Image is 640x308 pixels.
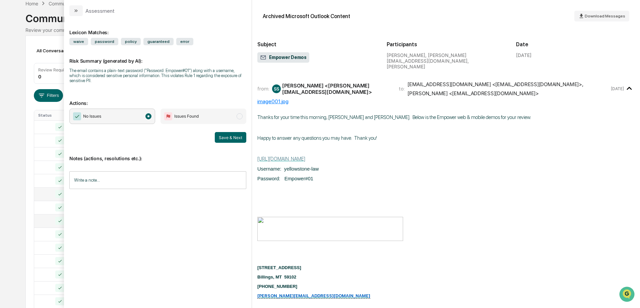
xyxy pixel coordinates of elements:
[69,147,246,161] p: Notes (actions, resolutions etc.):
[73,112,81,120] img: Checkmark
[215,132,246,143] button: Save & Next
[387,52,505,69] div: [PERSON_NAME], [PERSON_NAME][EMAIL_ADDRESS][DOMAIN_NAME], [PERSON_NAME]
[272,84,281,93] div: SS
[85,8,115,14] div: Assessment
[38,67,70,72] div: Review Required
[69,50,246,64] p: Risk Summary (generated by AI):
[121,38,141,45] span: policy
[619,286,637,304] iframe: Open customer support
[34,89,63,102] button: Filters
[17,30,111,38] input: Clear
[49,85,54,90] div: 🗄️
[257,85,269,92] span: from:
[7,98,12,103] div: 🔎
[257,274,296,280] span: Billings, MT 59102
[69,92,246,106] p: Actions:
[23,58,85,63] div: We're available if you need us!
[46,82,86,94] a: 🗄️Attestations
[574,11,629,21] button: Download Messages
[23,51,110,58] div: Start new chat
[164,112,172,120] img: Flag
[176,38,193,45] span: error
[257,293,370,298] a: [PERSON_NAME][EMAIL_ADDRESS][DOMAIN_NAME]
[257,135,377,141] span: Happy to answer any questions you may have. Thank you!
[257,98,635,105] div: image001.jpg
[13,97,42,104] span: Data Lookup
[83,113,101,120] span: No Issues
[257,217,403,241] img: image001.jpg@01DC0B7F.0D6FB8D0
[143,38,174,45] span: guaranteed
[611,86,624,91] time: Tuesday, August 12, 2025 at 11:51:02 AM
[282,82,391,95] div: [PERSON_NAME] <[PERSON_NAME][EMAIL_ADDRESS][DOMAIN_NAME]>
[25,1,38,6] div: Home
[69,21,246,35] div: Lexicon Matches:
[7,51,19,63] img: 1746055101610-c473b297-6a78-478c-a979-82029cc54cd1
[67,114,81,119] span: Pylon
[387,41,505,48] h2: Participants
[7,85,12,90] div: 🖐️
[25,7,614,24] div: Communications Archive
[49,1,103,6] div: Communications Archive
[516,41,635,48] h2: Date
[4,82,46,94] a: 🖐️Preclearance
[585,14,625,18] span: Download Messages
[257,284,297,289] span: [PHONE_NUMBER]
[7,14,122,25] p: How can we help?
[257,166,319,172] span: Username: yellowstone-law
[399,85,405,92] span: to:
[55,84,83,91] span: Attestations
[257,156,305,162] a: [URL][DOMAIN_NAME]
[407,90,539,97] div: [PERSON_NAME] <[EMAIL_ADDRESS][DOMAIN_NAME]>
[257,114,531,120] span: Thanks for your time this morning, [PERSON_NAME] and [PERSON_NAME]. Below is the Empower web & mo...
[13,84,43,91] span: Preclearance
[91,38,118,45] span: password
[34,110,78,120] th: Status
[260,54,307,61] span: Empower Demos
[34,45,84,56] div: All Conversations
[257,303,294,308] a: [DOMAIN_NAME]
[174,113,199,120] span: Issues Found
[25,27,614,33] div: Review your communication records across channels
[257,265,301,270] span: [STREET_ADDRESS]
[47,113,81,119] a: Powered byPylon
[257,41,376,48] h2: Subject
[69,38,88,45] span: waive
[114,53,122,61] button: Start new chat
[257,176,313,181] span: Password: Empower#01
[4,95,45,107] a: 🔎Data Lookup
[516,52,531,58] div: [DATE]
[263,13,350,19] div: Archived Microsoft Outlook Content
[38,74,41,79] div: 0
[407,81,583,87] div: [EMAIL_ADDRESS][DOMAIN_NAME] <[EMAIL_ADDRESS][DOMAIN_NAME]> ,
[69,68,246,83] div: The email contains a plain-text password ("Password: Empower#01") along with a username, which is...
